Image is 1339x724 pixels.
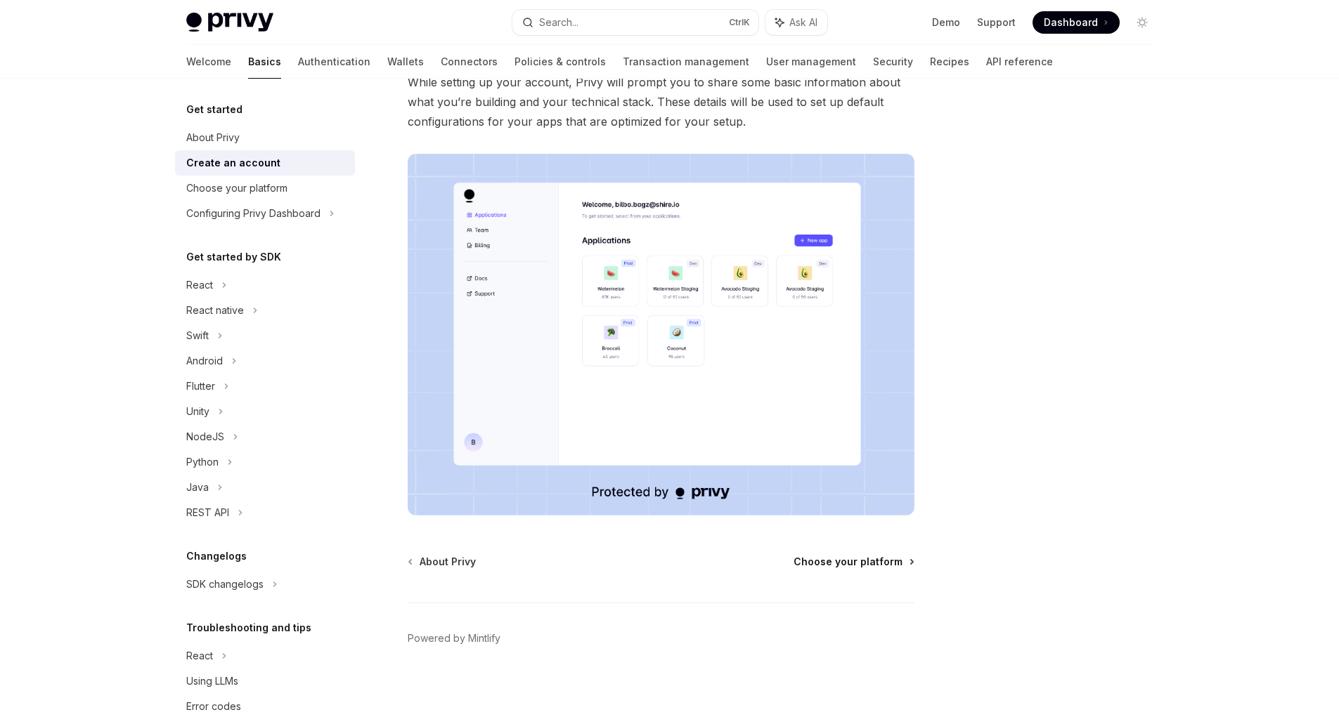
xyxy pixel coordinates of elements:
[186,353,223,369] div: Android
[932,15,960,29] a: Demo
[175,669,355,694] a: Using LLMs
[175,150,355,176] a: Create an account
[186,249,281,265] h5: Get started by SDK
[186,619,311,636] h5: Troubleshooting and tips
[515,45,606,79] a: Policies & controls
[186,154,280,171] div: Create an account
[387,45,424,79] a: Wallets
[186,428,224,445] div: NodeJS
[420,555,476,569] span: About Privy
[729,17,750,28] span: Ctrl K
[186,13,273,32] img: light logo
[186,45,231,79] a: Welcome
[623,45,749,79] a: Transaction management
[186,302,244,319] div: React native
[186,378,215,395] div: Flutter
[186,698,241,715] div: Error codes
[186,504,229,521] div: REST API
[186,647,213,664] div: React
[175,125,355,150] a: About Privy
[186,205,321,222] div: Configuring Privy Dashboard
[186,673,238,690] div: Using LLMs
[186,454,219,470] div: Python
[175,176,355,201] a: Choose your platform
[186,180,287,197] div: Choose your platform
[186,548,247,565] h5: Changelogs
[977,15,1016,29] a: Support
[408,72,914,131] span: While setting up your account, Privy will prompt you to share some basic information about what y...
[186,101,242,118] h5: Get started
[1033,11,1120,34] a: Dashboard
[248,45,281,79] a: Basics
[441,45,498,79] a: Connectors
[794,555,903,569] span: Choose your platform
[186,277,213,294] div: React
[930,45,969,79] a: Recipes
[186,479,209,496] div: Java
[765,10,827,35] button: Ask AI
[408,154,914,515] img: images/Dash.png
[986,45,1053,79] a: API reference
[1044,15,1098,29] span: Dashboard
[1131,11,1153,34] button: Toggle dark mode
[186,576,264,593] div: SDK changelogs
[298,45,370,79] a: Authentication
[766,45,856,79] a: User management
[873,45,913,79] a: Security
[186,129,240,146] div: About Privy
[512,10,758,35] button: Search...CtrlK
[794,555,913,569] a: Choose your platform
[186,403,209,420] div: Unity
[409,555,476,569] a: About Privy
[175,694,355,719] a: Error codes
[539,14,578,31] div: Search...
[408,631,500,645] a: Powered by Mintlify
[186,327,209,344] div: Swift
[789,15,817,29] span: Ask AI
